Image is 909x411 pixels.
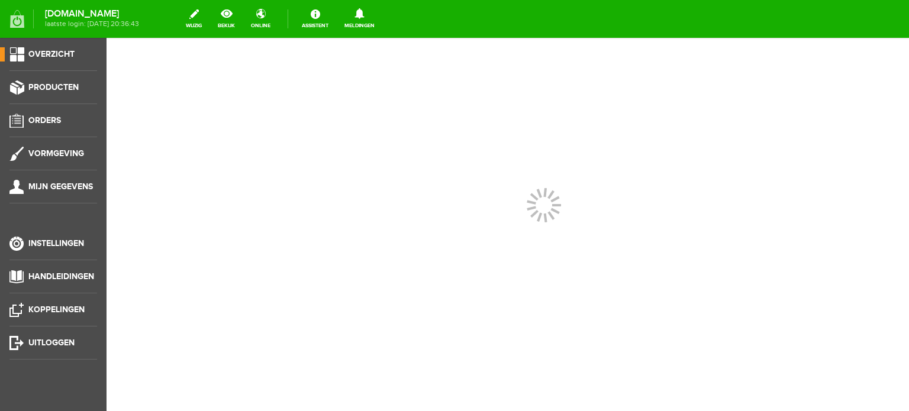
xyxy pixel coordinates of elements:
span: Uitloggen [28,338,75,348]
strong: [DOMAIN_NAME] [45,11,139,17]
span: Vormgeving [28,148,84,158]
a: bekijk [211,6,242,32]
a: Meldingen [337,6,382,32]
span: Mijn gegevens [28,182,93,192]
span: Koppelingen [28,305,85,315]
a: Assistent [295,6,336,32]
a: wijzig [179,6,209,32]
span: Producten [28,82,79,92]
span: Orders [28,115,61,125]
span: Instellingen [28,238,84,248]
span: Handleidingen [28,271,94,281]
span: laatste login: [DATE] 20:36:43 [45,21,139,27]
span: Overzicht [28,49,75,59]
a: online [244,6,278,32]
